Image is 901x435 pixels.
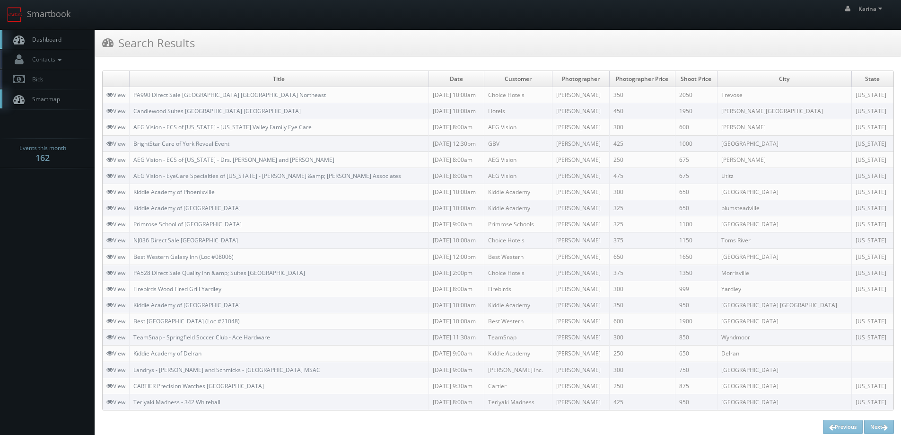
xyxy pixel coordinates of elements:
td: [DATE] 8:00am [429,168,484,184]
td: Firebirds [484,281,552,297]
td: 350 [609,87,675,103]
td: [DATE] 8:00am [429,394,484,410]
a: View [106,91,125,99]
a: View [106,236,125,244]
a: View [106,382,125,390]
td: [PERSON_NAME] [552,135,609,151]
td: 650 [609,249,675,265]
td: 2050 [675,87,717,103]
td: 950 [675,394,717,410]
td: [US_STATE] [851,281,893,297]
td: 1150 [675,232,717,249]
td: 350 [609,297,675,313]
td: Cartier [484,378,552,394]
td: 650 [675,200,717,216]
td: Morrisville [717,265,851,281]
a: View [106,333,125,341]
a: View [106,301,125,309]
a: Firebirds Wood Fired Grill Yardley [133,285,221,293]
td: [US_STATE] [851,329,893,346]
td: 600 [609,313,675,329]
td: Photographer [552,71,609,87]
td: [DATE] 10:00am [429,200,484,216]
td: [GEOGRAPHIC_DATA] [717,135,851,151]
td: [US_STATE] [851,394,893,410]
a: View [106,156,125,164]
td: 425 [609,394,675,410]
td: [DATE] 9:00am [429,362,484,378]
td: Choice Hotels [484,87,552,103]
td: 450 [609,103,675,119]
span: Events this month [19,143,66,153]
td: Teriyaki Madness [484,394,552,410]
td: [US_STATE] [851,135,893,151]
td: Customer [484,71,552,87]
td: Choice Hotels [484,232,552,249]
td: 1950 [675,103,717,119]
td: 650 [675,346,717,362]
td: [DATE] 10:00am [429,313,484,329]
td: State [851,71,893,87]
td: [DATE] 2:00pm [429,265,484,281]
td: [US_STATE] [851,232,893,249]
td: 250 [609,346,675,362]
td: [GEOGRAPHIC_DATA] [717,394,851,410]
td: [DATE] 11:30am [429,329,484,346]
td: [GEOGRAPHIC_DATA] [717,313,851,329]
td: Date [429,71,484,87]
td: [PERSON_NAME] [552,281,609,297]
td: City [717,71,851,87]
td: AEG Vision [484,119,552,135]
td: [DATE] 10:00am [429,103,484,119]
a: Kiddie Academy of [GEOGRAPHIC_DATA] [133,301,241,309]
a: AEG Vision - ECS of [US_STATE] - [US_STATE] Valley Family Eye Care [133,123,312,131]
a: NJ036 Direct Sale [GEOGRAPHIC_DATA] [133,236,238,244]
span: Contacts [27,55,64,63]
td: 375 [609,232,675,249]
a: Teriyaki Madness - 342 Whitehall [133,398,220,406]
td: 600 [675,119,717,135]
td: 875 [675,378,717,394]
a: AEG Vision - ECS of [US_STATE] - Drs. [PERSON_NAME] and [PERSON_NAME] [133,156,334,164]
td: [PERSON_NAME] [552,394,609,410]
td: 300 [609,281,675,297]
td: Photographer Price [609,71,675,87]
td: [DATE] 10:00am [429,87,484,103]
td: [DATE] 12:00pm [429,249,484,265]
td: [US_STATE] [851,168,893,184]
td: 375 [609,265,675,281]
td: 325 [609,200,675,216]
td: [PERSON_NAME] [552,200,609,216]
td: 250 [609,151,675,168]
a: View [106,204,125,212]
td: [PERSON_NAME] [552,216,609,232]
a: Best [GEOGRAPHIC_DATA] (Loc #21048) [133,317,240,325]
td: Wyndmoor [717,329,851,346]
a: PA990 Direct Sale [GEOGRAPHIC_DATA] [GEOGRAPHIC_DATA] Northeast [133,91,326,99]
td: [GEOGRAPHIC_DATA] [717,216,851,232]
td: Choice Hotels [484,265,552,281]
td: [GEOGRAPHIC_DATA] [717,249,851,265]
td: [DATE] 8:00am [429,281,484,297]
td: [US_STATE] [851,216,893,232]
td: Kiddie Academy [484,297,552,313]
a: AEG Vision - EyeCare Specialties of [US_STATE] - [PERSON_NAME] &amp; [PERSON_NAME] Associates [133,172,401,180]
td: Best Western [484,313,552,329]
td: [PERSON_NAME] [552,184,609,200]
td: Kiddie Academy [484,346,552,362]
td: Kiddie Academy [484,184,552,200]
td: [DATE] 8:00am [429,151,484,168]
td: [US_STATE] [851,378,893,394]
td: [DATE] 8:00am [429,119,484,135]
td: [US_STATE] [851,87,893,103]
td: 300 [609,119,675,135]
td: 300 [609,362,675,378]
td: Toms River [717,232,851,249]
a: PA528 Direct Sale Quality Inn &amp; Suites [GEOGRAPHIC_DATA] [133,269,305,277]
img: smartbook-logo.png [7,7,22,22]
a: View [106,220,125,228]
td: [GEOGRAPHIC_DATA] [GEOGRAPHIC_DATA] [717,297,851,313]
td: 325 [609,216,675,232]
td: [US_STATE] [851,103,893,119]
td: 300 [609,184,675,200]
